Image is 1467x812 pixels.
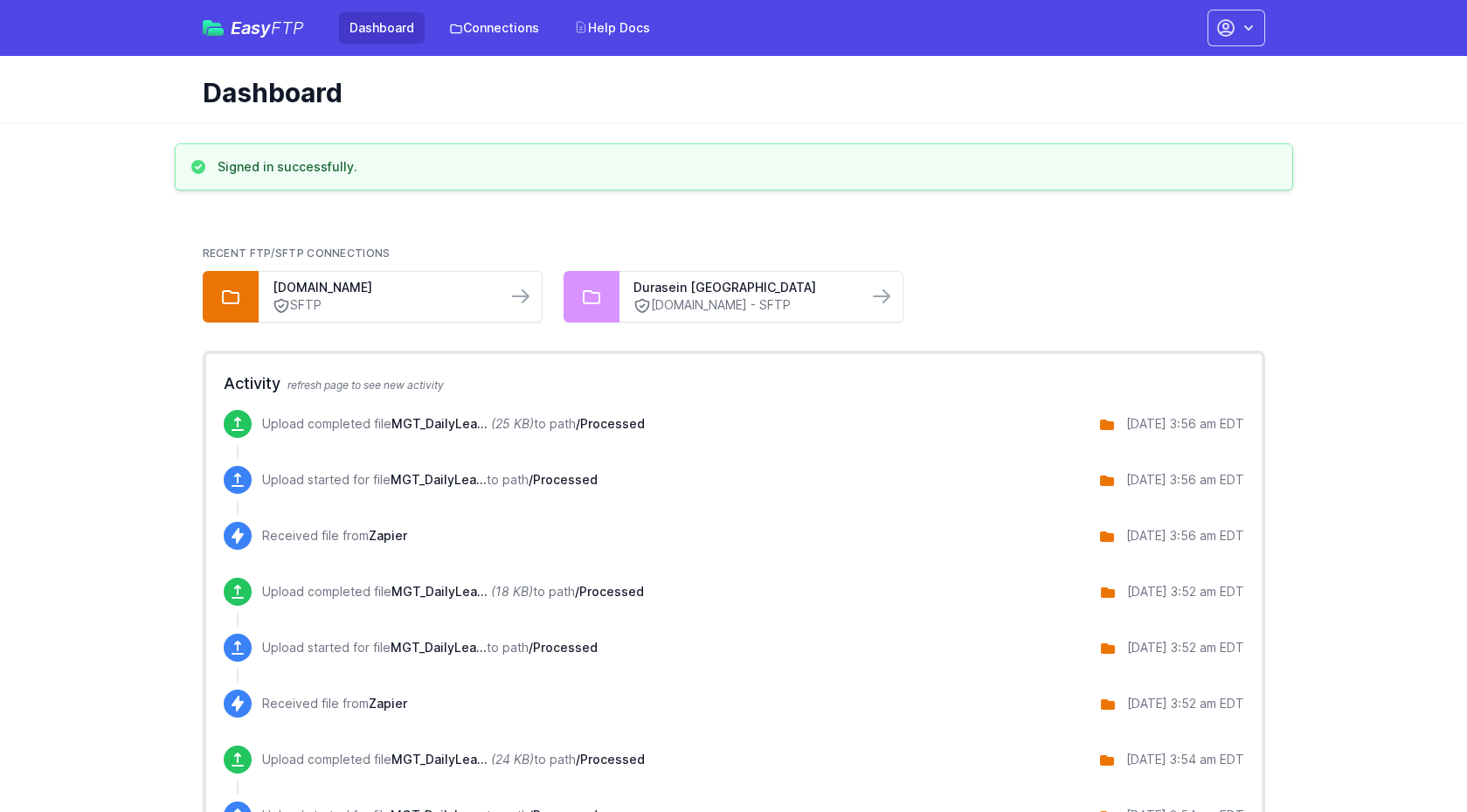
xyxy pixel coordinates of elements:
p: Upload completed file to path [262,583,644,600]
a: Durasein [GEOGRAPHIC_DATA] [633,279,854,296]
div: [DATE] 3:52 am EDT [1127,639,1244,656]
div: [DATE] 3:56 am EDT [1126,527,1244,545]
span: FTP [271,17,304,38]
span: MGT_DailyLeads_1_20250914075423.xml [391,472,487,487]
p: Upload completed file to path [262,751,645,768]
a: Dashboard [339,12,425,44]
span: /Processed [575,584,644,599]
a: SFTP [273,296,493,315]
span: Zapier [369,696,407,711]
h1: Dashboard [203,77,1251,108]
span: MGT_DailyLeads_1_20250914075423.xml [391,416,488,431]
a: [DOMAIN_NAME] [273,279,493,296]
h3: Signed in successfully. [218,158,357,176]
p: Received file from [262,695,407,712]
h2: Activity [224,371,1244,396]
span: /Processed [576,416,645,431]
p: Upload started for file to path [262,639,598,656]
a: EasyFTP [203,19,304,37]
span: MGT_DailyLeads_1_20250913075105.xml [391,640,487,655]
span: MGT_DailyLeads_1_20250913075105.xml [391,584,488,599]
div: [DATE] 3:54 am EDT [1126,751,1244,768]
span: /Processed [529,472,598,487]
a: Connections [439,12,550,44]
span: refresh page to see new activity [287,378,444,392]
div: [DATE] 3:56 am EDT [1126,415,1244,433]
span: Zapier [369,528,407,543]
span: /Processed [529,640,598,655]
span: Easy [231,19,304,37]
a: Help Docs [564,12,661,44]
div: [DATE] 3:52 am EDT [1127,695,1244,712]
p: Received file from [262,527,407,545]
img: easyftp_logo.png [203,20,224,36]
h2: Recent FTP/SFTP Connections [203,246,1265,260]
div: [DATE] 3:52 am EDT [1127,583,1244,600]
p: Upload started for file to path [262,471,598,489]
span: /Processed [576,752,645,767]
a: [DOMAIN_NAME] - SFTP [633,296,854,315]
i: (25 KB) [491,416,534,431]
span: MGT_DailyLeads_1_20250912075406.xml [391,752,488,767]
div: [DATE] 3:56 am EDT [1126,471,1244,489]
i: (18 KB) [491,584,533,599]
p: Upload completed file to path [262,415,645,433]
i: (24 KB) [491,752,534,767]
